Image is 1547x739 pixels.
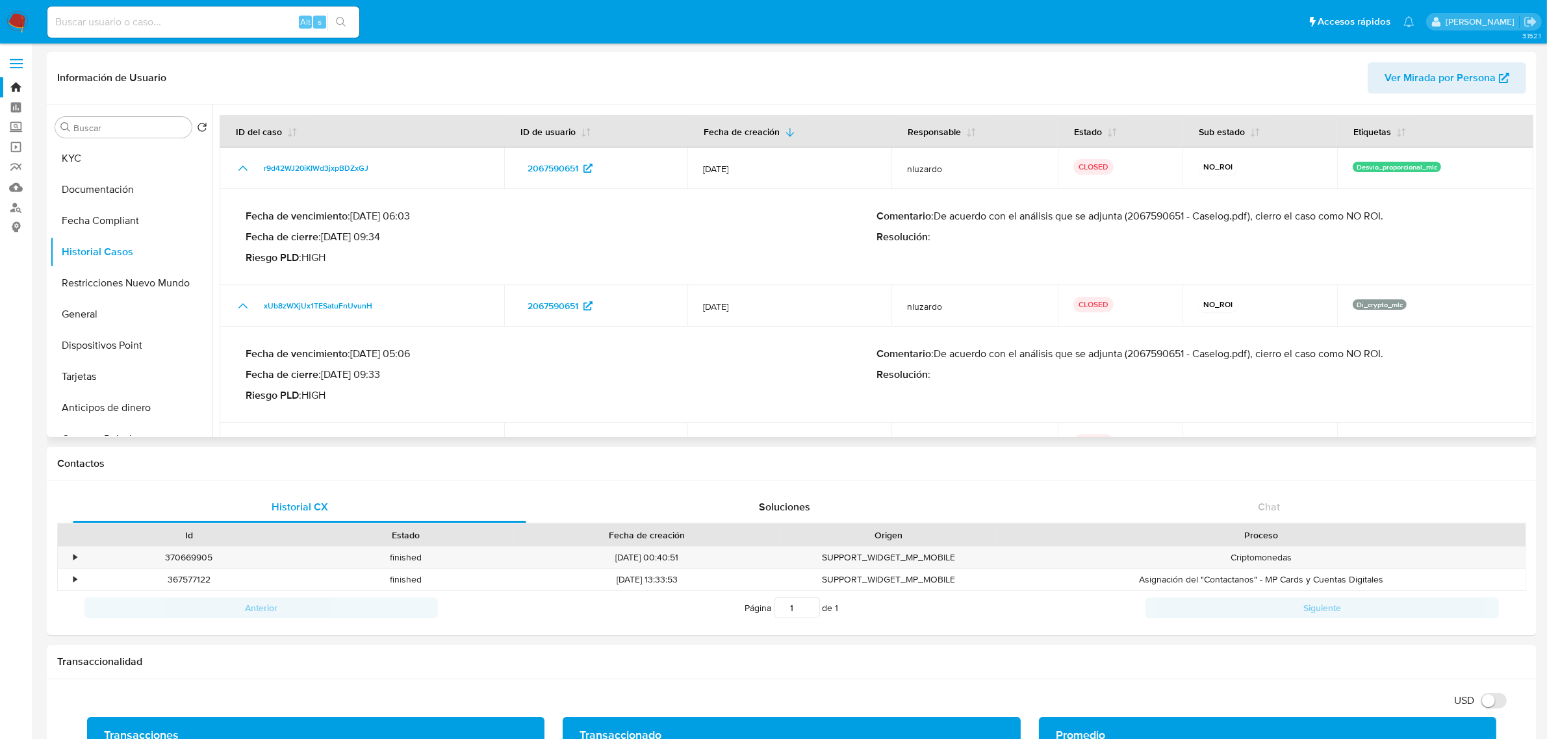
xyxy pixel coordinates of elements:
div: Id [90,529,288,542]
span: s [318,16,322,28]
div: [DATE] 13:33:53 [514,569,780,590]
span: Chat [1258,499,1280,514]
button: Anterior [84,597,438,618]
div: finished [297,547,513,568]
button: Restricciones Nuevo Mundo [50,268,212,299]
p: camilafernanda.paredessaldano@mercadolibre.cl [1446,16,1519,28]
div: 370669905 [81,547,297,568]
div: Origen [789,529,988,542]
h1: Contactos [57,457,1526,470]
div: • [73,551,77,564]
button: Tarjetas [50,361,212,392]
button: General [50,299,212,330]
div: Criptomonedas [997,547,1526,568]
div: 367577122 [81,569,297,590]
button: search-icon [327,13,354,31]
span: Página de [745,597,839,618]
span: Historial CX [272,499,328,514]
button: Ver Mirada por Persona [1368,62,1526,94]
a: Salir [1524,15,1537,29]
input: Buscar [73,122,186,134]
span: Soluciones [759,499,810,514]
div: SUPPORT_WIDGET_MP_MOBILE [780,569,997,590]
button: Cruces y Relaciones [50,423,212,455]
div: Asignación del "Contactanos" - MP Cards y Cuentas Digitales [997,569,1526,590]
div: SUPPORT_WIDGET_MP_MOBILE [780,547,997,568]
div: Fecha de creación [523,529,771,542]
div: Estado [306,529,504,542]
div: • [73,573,77,586]
button: Dispositivos Point [50,330,212,361]
span: Accesos rápidos [1318,15,1390,29]
div: Proceso [1006,529,1516,542]
button: Buscar [60,122,71,132]
span: Ver Mirada por Persona [1385,62,1496,94]
button: Fecha Compliant [50,205,212,236]
button: KYC [50,143,212,174]
div: finished [297,569,513,590]
button: Anticipos de dinero [50,392,212,423]
input: Buscar usuario o caso... [47,14,359,31]
span: 1 [836,601,839,614]
button: Historial Casos [50,236,212,268]
h1: Transaccionalidad [57,655,1526,668]
button: Documentación [50,174,212,205]
button: Siguiente [1145,597,1499,618]
h1: Información de Usuario [57,71,166,84]
a: Notificaciones [1403,16,1414,27]
div: [DATE] 00:40:51 [514,547,780,568]
button: Volver al orden por defecto [197,122,207,136]
span: Alt [300,16,311,28]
